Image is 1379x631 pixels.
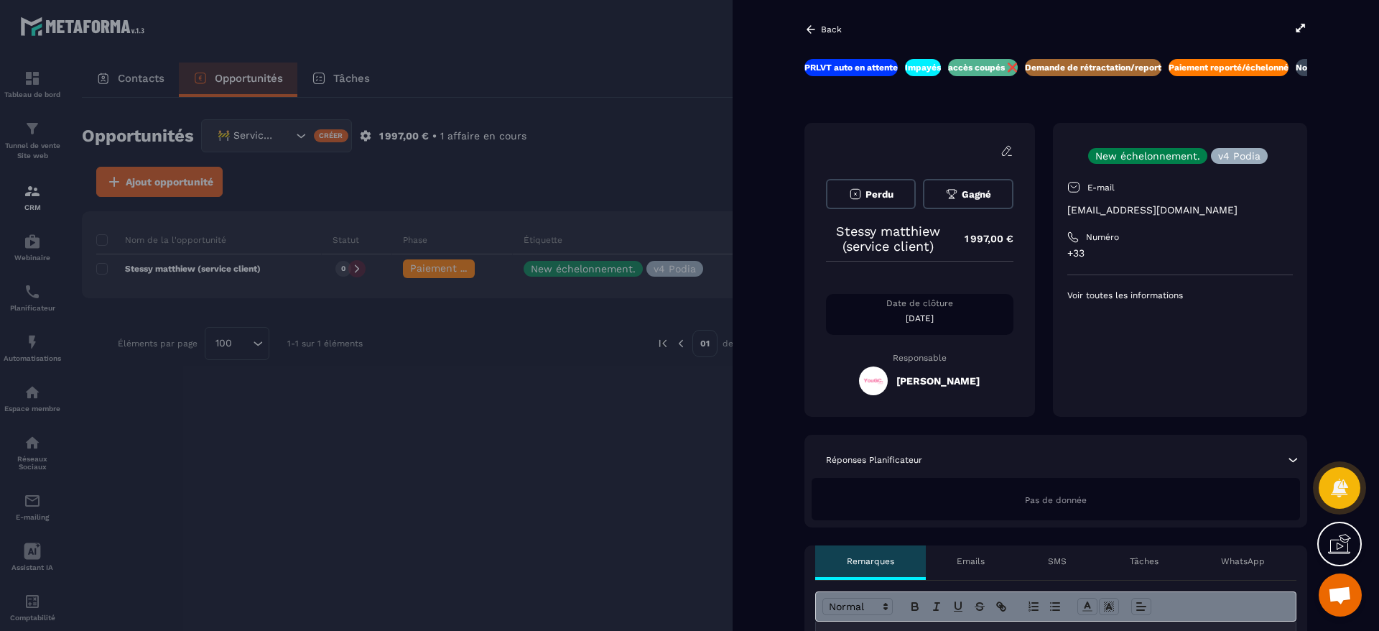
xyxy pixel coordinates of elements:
p: New échelonnement. [1095,151,1200,161]
p: accès coupés ❌ [948,62,1018,73]
p: v4 Podia [1218,151,1260,161]
span: Perdu [865,189,893,200]
p: Date de clôture [826,298,1013,309]
span: Pas de donnée [1025,495,1087,505]
p: Remarques [847,556,894,567]
p: +33 [1067,247,1293,260]
p: WhatsApp [1221,556,1265,567]
p: Responsable [826,353,1013,363]
p: Numéro [1086,231,1119,243]
p: [DATE] [826,313,1013,324]
p: Stessy matthiew (service client) [826,224,950,254]
p: Demande de rétractation/report [1025,62,1161,73]
p: Nouveaux [1296,62,1337,73]
p: Réponses Planificateur [826,454,922,466]
p: Tâches [1130,556,1159,567]
div: Ouvrir le chat [1319,574,1362,617]
button: Gagné [923,179,1013,209]
p: Voir toutes les informations [1067,290,1293,301]
button: Perdu [826,179,916,209]
p: E-mail [1087,182,1115,193]
p: SMS [1048,556,1067,567]
span: Gagné [962,189,991,200]
p: Impayés [905,62,941,73]
p: PRLVT auto en attente [804,62,898,73]
h5: [PERSON_NAME] [896,375,980,387]
p: Paiement reporté/échelonné [1169,62,1289,73]
p: Emails [957,556,985,567]
p: Back [821,24,842,34]
p: [EMAIL_ADDRESS][DOMAIN_NAME] [1067,203,1293,217]
p: 1 997,00 € [950,225,1013,253]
